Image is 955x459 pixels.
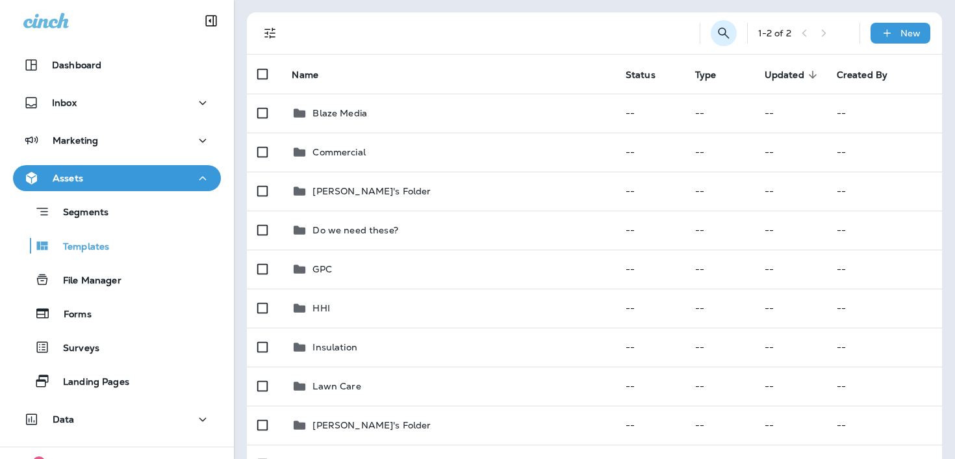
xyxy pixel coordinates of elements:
p: Data [53,414,75,425]
button: Dashboard [13,52,221,78]
td: -- [754,289,826,328]
td: -- [826,289,942,328]
td: -- [685,289,754,328]
td: -- [754,328,826,367]
td: -- [615,328,685,367]
td: -- [826,250,942,289]
p: Landing Pages [50,376,129,389]
button: Landing Pages [13,367,221,395]
td: -- [754,211,826,250]
span: Created By [837,69,904,81]
span: Created By [837,70,887,81]
button: Filters [257,20,283,46]
td: -- [685,367,754,406]
td: -- [685,172,754,211]
span: Type [695,70,717,81]
td: -- [826,211,942,250]
button: Marketing [13,127,221,153]
td: -- [826,328,942,367]
span: Name [292,70,318,81]
span: Status [626,69,672,81]
td: -- [826,406,942,445]
p: Inbox [52,98,77,108]
p: Blaze Media [312,108,367,118]
span: Name [292,69,335,81]
p: Assets [53,173,83,183]
p: Do we need these? [312,225,398,235]
p: Segments [50,207,108,220]
p: File Manager [50,275,121,287]
p: Forms [51,309,92,321]
p: Dashboard [52,60,101,70]
p: Templates [50,241,109,254]
td: -- [754,250,826,289]
td: -- [615,367,685,406]
p: Lawn Care [312,381,361,391]
td: -- [615,133,685,172]
td: -- [826,367,942,406]
td: -- [754,367,826,406]
p: Insulation [312,342,357,352]
button: Surveys [13,334,221,361]
p: Surveys [50,343,99,355]
td: -- [826,94,942,133]
td: -- [685,406,754,445]
button: Search Templates [711,20,737,46]
button: Data [13,406,221,432]
p: [PERSON_NAME]'s Folder [312,186,431,196]
button: Inbox [13,90,221,116]
span: Type [695,69,733,81]
button: Templates [13,232,221,259]
p: Marketing [53,135,98,146]
td: -- [615,211,685,250]
td: -- [615,289,685,328]
td: -- [685,94,754,133]
td: -- [685,133,754,172]
td: -- [754,172,826,211]
p: GPC [312,264,331,274]
td: -- [826,172,942,211]
td: -- [685,211,754,250]
p: New [900,28,921,38]
span: Updated [765,70,804,81]
button: Segments [13,198,221,226]
button: File Manager [13,266,221,293]
td: -- [615,94,685,133]
td: -- [754,94,826,133]
td: -- [685,250,754,289]
td: -- [826,133,942,172]
td: -- [615,250,685,289]
span: Updated [765,69,821,81]
span: Status [626,70,656,81]
button: Assets [13,165,221,191]
p: [PERSON_NAME]'s Folder [312,420,431,430]
td: -- [615,172,685,211]
td: -- [754,133,826,172]
button: Forms [13,300,221,327]
td: -- [615,406,685,445]
td: -- [754,406,826,445]
td: -- [685,328,754,367]
div: 1 - 2 of 2 [758,28,791,38]
p: HHI [312,303,329,313]
p: Commercial [312,147,365,157]
button: Collapse Sidebar [193,8,229,34]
